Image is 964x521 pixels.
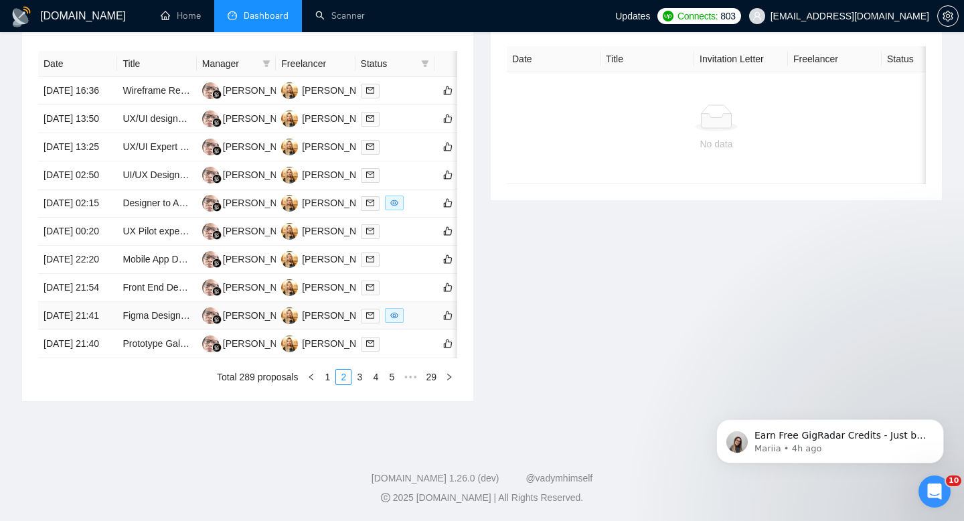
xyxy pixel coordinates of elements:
div: [PERSON_NAME] [302,83,379,98]
img: HH [202,139,219,155]
span: eye [390,199,398,207]
th: Title [117,51,196,77]
td: Figma Designer Needed For Travel Roadtrip App [117,302,196,330]
li: Total 289 proposals [217,369,298,385]
img: VP [281,279,298,296]
li: 2 [335,369,351,385]
td: [DATE] 22:20 [38,246,117,274]
span: mail [366,255,374,263]
li: 1 [319,369,335,385]
div: [PERSON_NAME] [302,167,379,182]
a: VP[PERSON_NAME] [281,84,379,95]
td: [DATE] 21:40 [38,330,117,358]
img: gigradar-bm.png [212,202,222,212]
li: 4 [368,369,384,385]
td: UX/UI designer for an urgent task. [117,105,196,133]
img: VP [281,223,298,240]
a: 1 [320,370,335,384]
img: upwork-logo.png [663,11,673,21]
img: gigradar-bm.png [212,258,222,268]
span: filter [260,54,273,74]
img: VP [281,139,298,155]
td: Prototype Gallery UX/UI Design for Gallery Site [117,330,196,358]
img: HH [202,223,219,240]
span: Connects: [677,9,718,23]
button: setting [937,5,959,27]
span: left [307,373,315,381]
img: gigradar-bm.png [212,287,222,296]
span: dashboard [228,11,237,20]
span: like [443,198,453,208]
span: filter [418,54,432,74]
span: like [443,254,453,265]
span: 803 [720,9,735,23]
li: Previous Page [303,369,319,385]
button: like [440,167,456,183]
a: Front End Developer/UI UX Designer Needed for Figma Conversion of Quiz Funnel [123,282,468,293]
span: like [443,113,453,124]
div: [PERSON_NAME] [302,139,379,154]
span: copyright [381,493,390,502]
button: like [440,110,456,127]
div: [PERSON_NAME] [223,280,300,295]
div: [PERSON_NAME] [302,308,379,323]
div: [PERSON_NAME] [223,111,300,126]
a: Figma Designer Needed For Travel Roadtrip App [123,310,325,321]
th: Freelancer [276,51,355,77]
a: VP[PERSON_NAME] [281,309,379,320]
a: UX/UI Expert Needed for Website Audit & Conversion Optimization Recommendations [123,141,480,152]
img: gigradar-bm.png [212,174,222,183]
div: [PERSON_NAME] [223,224,300,238]
button: like [440,307,456,323]
a: HH[PERSON_NAME] [202,281,300,292]
span: like [443,226,453,236]
a: 3 [352,370,367,384]
div: No data [517,137,915,151]
a: 29 [422,370,440,384]
span: mail [366,340,374,348]
a: HH[PERSON_NAME] [202,338,300,348]
td: UI/UX Designer With a Passion For Mesh Gradients [117,161,196,190]
td: Designer to Audit & Unify Icons for B2C + B2B (~30 SVGs) [117,190,196,218]
span: mail [366,227,374,235]
button: like [440,82,456,98]
span: like [443,141,453,152]
a: UI/UX Designer With a Passion For Mesh Gradients [123,169,338,180]
img: gigradar-bm.png [212,343,222,352]
a: setting [937,11,959,21]
span: like [443,169,453,180]
a: 2 [336,370,351,384]
span: mail [366,283,374,291]
a: 4 [368,370,383,384]
a: HH[PERSON_NAME] [202,197,300,208]
li: Next 5 Pages [400,369,421,385]
span: Dashboard [244,10,289,21]
td: UX/UI Expert Needed for Website Audit & Conversion Optimization Recommendations [117,133,196,161]
a: homeHome [161,10,201,21]
button: like [440,139,456,155]
li: 3 [351,369,368,385]
img: HH [202,167,219,183]
td: Wireframe Redesign for Homepage and Product Pages in Figma [117,77,196,105]
a: [DOMAIN_NAME] 1.26.0 (dev) [372,473,499,483]
a: VP[PERSON_NAME] [281,141,379,151]
span: like [443,310,453,321]
div: [PERSON_NAME] [223,252,300,267]
span: mail [366,143,374,151]
td: [DATE] 13:25 [38,133,117,161]
td: [DATE] 13:50 [38,105,117,133]
img: VP [281,251,298,268]
button: like [440,251,456,267]
th: Date [507,46,600,72]
td: [DATE] 21:54 [38,274,117,302]
div: [PERSON_NAME] [302,252,379,267]
a: Prototype Gallery UX/UI Design for Gallery Site [123,338,319,349]
li: 5 [384,369,400,385]
div: [PERSON_NAME] [223,336,300,351]
th: Freelancer [788,46,882,72]
button: like [440,279,456,295]
button: right [441,369,457,385]
a: HH[PERSON_NAME] [202,169,300,179]
a: UX/UI designer for an urgent task. [123,113,264,124]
